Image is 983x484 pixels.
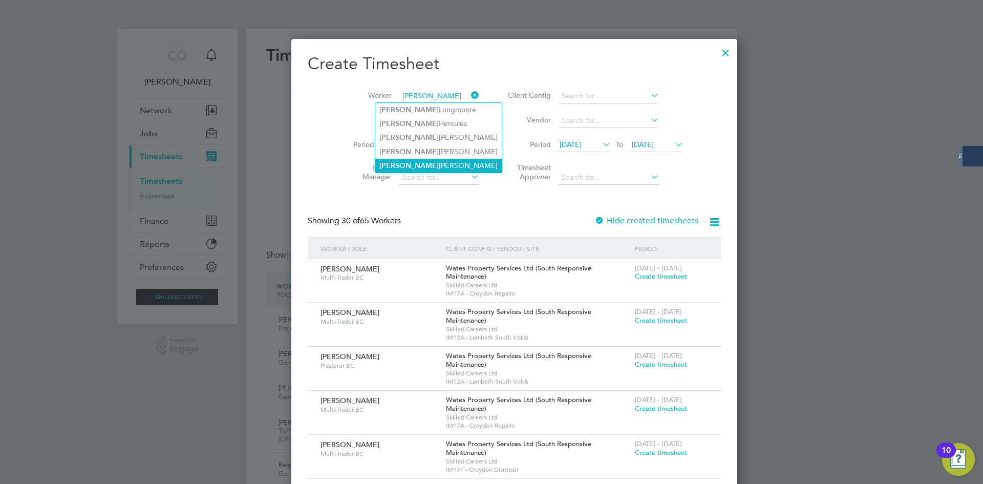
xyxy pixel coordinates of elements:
[635,307,682,316] span: [DATE] - [DATE]
[320,264,379,273] span: [PERSON_NAME]
[635,264,682,272] span: [DATE] - [DATE]
[446,351,591,369] span: Wates Property Services Ltd (South Responsive Maintenance)
[375,103,502,117] li: Longmoore
[635,439,682,448] span: [DATE] - [DATE]
[320,352,379,361] span: [PERSON_NAME]
[446,289,629,298] span: IM17A - Croydon Repairs
[399,171,479,185] input: Search for...
[320,406,438,414] span: Multi-Trader BC
[320,308,379,317] span: [PERSON_NAME]
[320,318,438,326] span: Multi-Trader BC
[505,163,551,181] label: Timesheet Approver
[635,272,687,281] span: Create timesheet
[346,163,392,181] label: Hiring Manager
[318,237,443,260] div: Worker / Role
[560,140,582,149] span: [DATE]
[346,115,392,124] label: Site
[320,450,438,458] span: Multi-Trader BC
[375,145,502,159] li: [PERSON_NAME]
[635,351,682,360] span: [DATE] - [DATE]
[446,264,591,281] span: Wates Property Services Ltd (South Responsive Maintenance)
[942,450,951,464] div: 10
[558,171,659,185] input: Search for...
[446,325,629,333] span: Skilled Careers Ltd
[346,140,392,149] label: Period Type
[446,369,629,377] span: Skilled Careers Ltd
[446,413,629,422] span: Skilled Careers Ltd
[635,404,687,413] span: Create timesheet
[505,115,551,124] label: Vendor
[379,133,439,142] b: [PERSON_NAME]
[632,140,654,149] span: [DATE]
[635,360,687,369] span: Create timesheet
[375,117,502,131] li: Hercules
[379,148,439,156] b: [PERSON_NAME]
[320,440,379,449] span: [PERSON_NAME]
[558,89,659,103] input: Search for...
[446,395,591,413] span: Wates Property Services Ltd (South Responsive Maintenance)
[320,396,379,405] span: [PERSON_NAME]
[320,273,438,282] span: Multi-Trader BC
[308,216,403,226] div: Showing
[942,443,975,476] button: Open Resource Center, 10 new notifications
[375,159,502,173] li: [PERSON_NAME]
[594,216,698,226] label: Hide created timesheets
[505,140,551,149] label: Period
[635,448,687,457] span: Create timesheet
[446,281,629,289] span: Skilled Careers Ltd
[341,216,360,226] span: 30 of
[558,114,659,128] input: Search for...
[613,138,626,151] span: To
[320,362,438,370] span: Plasterer BC
[446,466,629,474] span: IM17F - Croydon Disrepair
[446,307,591,325] span: Wates Property Services Ltd (South Responsive Maintenance)
[379,161,439,170] b: [PERSON_NAME]
[341,216,401,226] span: 65 Workers
[446,333,629,342] span: IM12A - Lambeth South Voids
[399,89,479,103] input: Search for...
[505,91,551,100] label: Client Config
[446,439,591,457] span: Wates Property Services Ltd (South Responsive Maintenance)
[446,422,629,430] span: IM17A - Croydon Repairs
[635,395,682,404] span: [DATE] - [DATE]
[635,316,687,325] span: Create timesheet
[446,457,629,466] span: Skilled Careers Ltd
[308,53,721,75] h2: Create Timesheet
[446,377,629,386] span: IM12A - Lambeth South Voids
[346,91,392,100] label: Worker
[375,131,502,144] li: [PERSON_NAME]
[443,237,632,260] div: Client Config / Vendor / Site
[379,119,439,128] b: [PERSON_NAME]
[379,106,439,114] b: [PERSON_NAME]
[632,237,711,260] div: Period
